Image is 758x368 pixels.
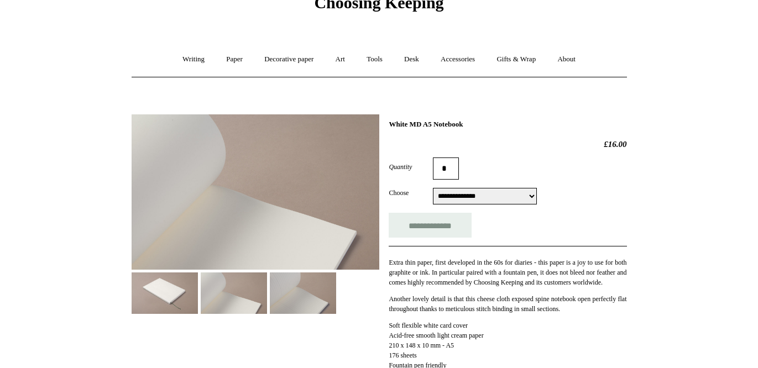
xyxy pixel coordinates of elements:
img: White MD A5 Notebook [270,272,336,314]
img: White MD A5 Notebook [201,272,267,314]
a: Paper [216,45,253,74]
a: Choosing Keeping [314,2,443,10]
a: Gifts & Wrap [487,45,546,74]
a: Writing [172,45,215,74]
img: White MD A5 Notebook [132,272,198,314]
a: Desk [394,45,429,74]
label: Quantity [389,162,433,172]
a: About [547,45,586,74]
a: Tools [357,45,393,74]
h1: White MD A5 Notebook [389,120,626,129]
a: Decorative paper [254,45,323,74]
p: Extra thin paper, first developed in the 60s for diaries - this paper is a joy to use for both gr... [389,257,626,287]
label: Choose [389,188,433,198]
img: White MD A5 Notebook [132,114,379,270]
h2: £16.00 [389,139,626,149]
p: Another lovely detail is that this cheese cloth exposed spine notebook open perfectly flat throug... [389,294,626,314]
a: Accessories [431,45,485,74]
a: Art [326,45,355,74]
